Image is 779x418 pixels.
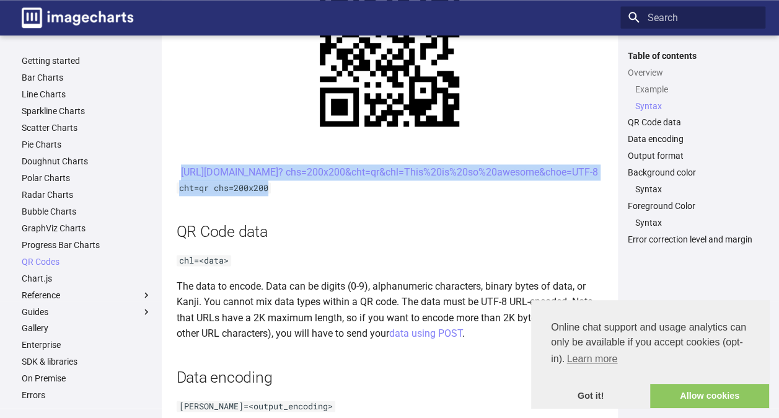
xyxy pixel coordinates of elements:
nav: Foreground Color [628,217,758,228]
a: SDK & libraries [22,356,152,367]
span: Online chat support and usage analytics can only be available if you accept cookies (opt-in). [551,320,749,368]
h2: Data encoding [177,367,603,388]
a: Error correction level and margin [628,234,758,245]
a: On Premise [22,373,152,384]
label: Guides [22,306,152,318]
a: Background color [628,167,758,178]
a: QR Code data [628,117,758,128]
a: Bubble Charts [22,206,152,217]
nav: Table of contents [620,50,765,246]
a: Bar Charts [22,72,152,83]
code: [PERSON_NAME]=<output_encoding> [177,401,335,412]
a: Line Charts [22,89,152,100]
a: Pie Charts [22,139,152,150]
div: cookieconsent [531,300,769,408]
a: Getting started [22,55,152,66]
a: Doughnut Charts [22,156,152,167]
input: Search [620,6,765,29]
a: allow cookies [650,384,769,409]
a: Syntax [635,184,758,195]
a: Syntax [635,100,758,112]
a: Sparkline Charts [22,105,152,117]
a: Gallery [22,322,152,334]
a: Syntax [635,217,758,228]
a: Polar Charts [22,172,152,184]
a: Foreground Color [628,200,758,211]
a: Image-Charts documentation [17,2,138,33]
a: Example [635,84,758,95]
a: Enterprise [22,339,152,350]
a: QR Codes [22,256,152,267]
a: data using POST [389,327,462,339]
code: chl=<data> [177,255,231,266]
label: Table of contents [620,50,765,61]
a: GraphViz Charts [22,223,152,234]
a: [URL][DOMAIN_NAME]? chs=200x200&cht=qr&chl=This%20is%20so%20awesome&choe=UTF-8 [181,166,598,178]
a: Radar Charts [22,189,152,200]
code: cht=qr chs=200x200 [177,182,271,193]
a: Progress Bar Charts [22,239,152,251]
a: Chart.js [22,273,152,284]
a: Output format [628,150,758,161]
p: The data to encode. Data can be digits (0-9), alphanumeric characters, binary bytes of data, or K... [177,278,603,342]
a: Data encoding [628,133,758,145]
a: Scatter Charts [22,122,152,133]
a: learn more about cookies [565,350,619,368]
nav: Overview [628,84,758,112]
a: Overview [628,67,758,78]
label: Reference [22,290,152,301]
img: logo [22,7,133,28]
a: Errors [22,389,152,401]
h2: QR Code data [177,221,603,242]
nav: Background color [628,184,758,195]
a: dismiss cookie message [531,384,650,409]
